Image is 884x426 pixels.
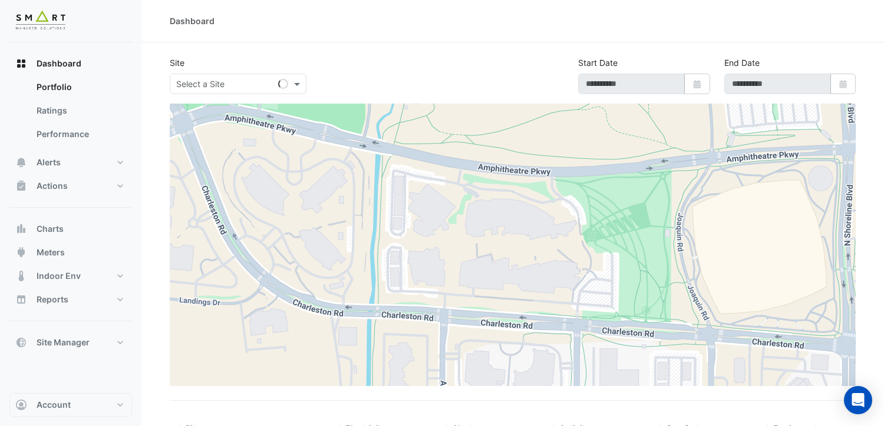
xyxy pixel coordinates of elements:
[9,174,132,198] button: Actions
[578,56,618,69] label: Start Date
[844,386,872,414] div: Open Intercom Messenger
[14,9,67,33] img: Company Logo
[15,58,27,69] app-icon: Dashboard
[170,15,215,27] div: Dashboard
[37,247,65,258] span: Meters
[9,393,132,417] button: Account
[15,337,27,348] app-icon: Site Manager
[9,288,132,311] button: Reports
[15,294,27,305] app-icon: Reports
[37,223,64,235] span: Charts
[170,56,184,69] label: Site
[15,180,27,192] app-icon: Actions
[15,157,27,168] app-icon: Alerts
[9,331,132,354] button: Site Manager
[37,399,71,411] span: Account
[27,122,132,146] a: Performance
[15,247,27,258] app-icon: Meters
[37,157,61,168] span: Alerts
[9,217,132,241] button: Charts
[27,99,132,122] a: Ratings
[37,270,81,282] span: Indoor Env
[9,52,132,75] button: Dashboard
[9,241,132,264] button: Meters
[27,75,132,99] a: Portfolio
[15,270,27,282] app-icon: Indoor Env
[9,75,132,151] div: Dashboard
[37,58,81,69] span: Dashboard
[37,337,90,348] span: Site Manager
[9,151,132,174] button: Alerts
[37,180,68,192] span: Actions
[9,264,132,288] button: Indoor Env
[724,56,760,69] label: End Date
[37,294,68,305] span: Reports
[15,223,27,235] app-icon: Charts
